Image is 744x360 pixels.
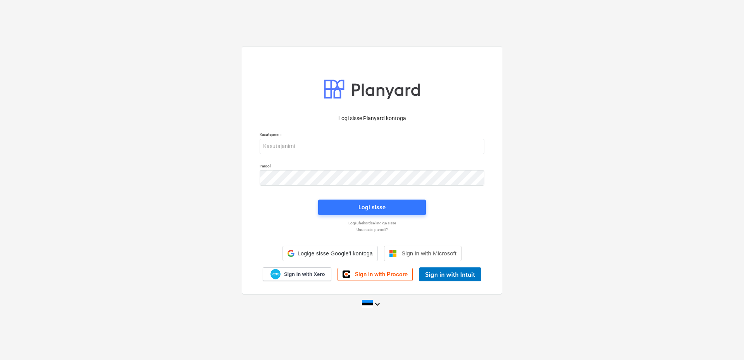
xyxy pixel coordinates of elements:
[270,269,281,279] img: Xero logo
[358,202,386,212] div: Logi sisse
[373,300,382,309] i: keyboard_arrow_down
[284,271,325,278] span: Sign in with Xero
[282,246,378,261] div: Logige sisse Google’i kontoga
[355,271,408,278] span: Sign in with Procore
[256,220,488,226] a: Logi ühekordse lingiga sisse
[401,250,456,257] span: Sign in with Microsoft
[318,200,426,215] button: Logi sisse
[260,114,484,122] p: Logi sisse Planyard kontoga
[256,227,488,232] a: Unustasid parooli?
[263,267,332,281] a: Sign in with Xero
[260,164,484,170] p: Parool
[260,132,484,138] p: Kasutajanimi
[338,268,413,281] a: Sign in with Procore
[260,139,484,154] input: Kasutajanimi
[298,250,373,257] span: Logige sisse Google’i kontoga
[389,250,397,257] img: Microsoft logo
